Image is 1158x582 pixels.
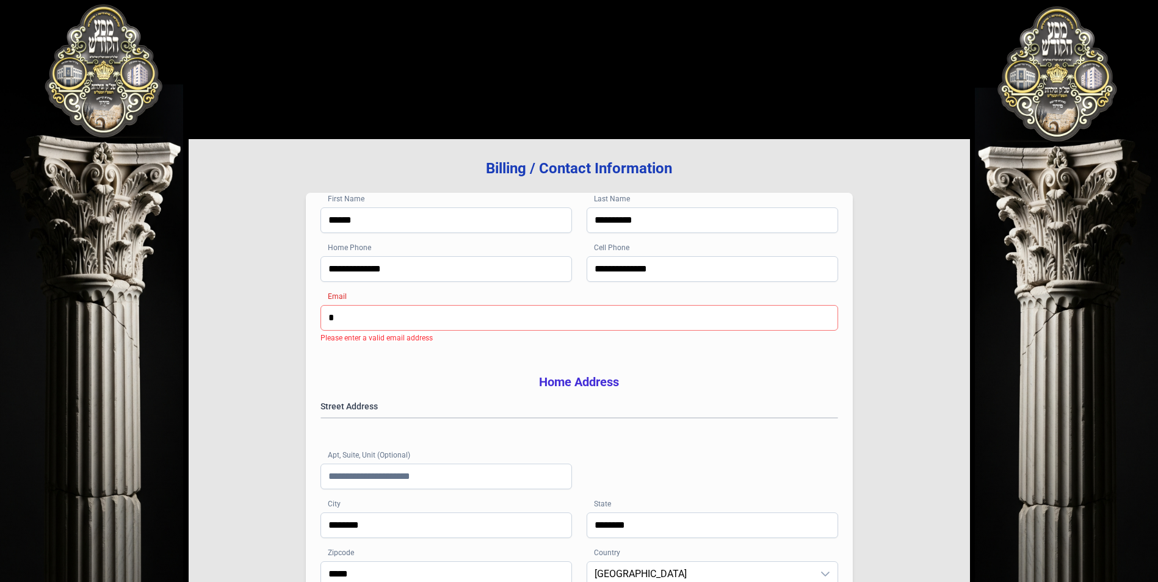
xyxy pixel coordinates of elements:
[208,159,950,178] h3: Billing / Contact Information
[320,400,838,412] label: Street Address
[320,373,838,390] h3: Home Address
[320,334,433,342] span: Please enter a valid email address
